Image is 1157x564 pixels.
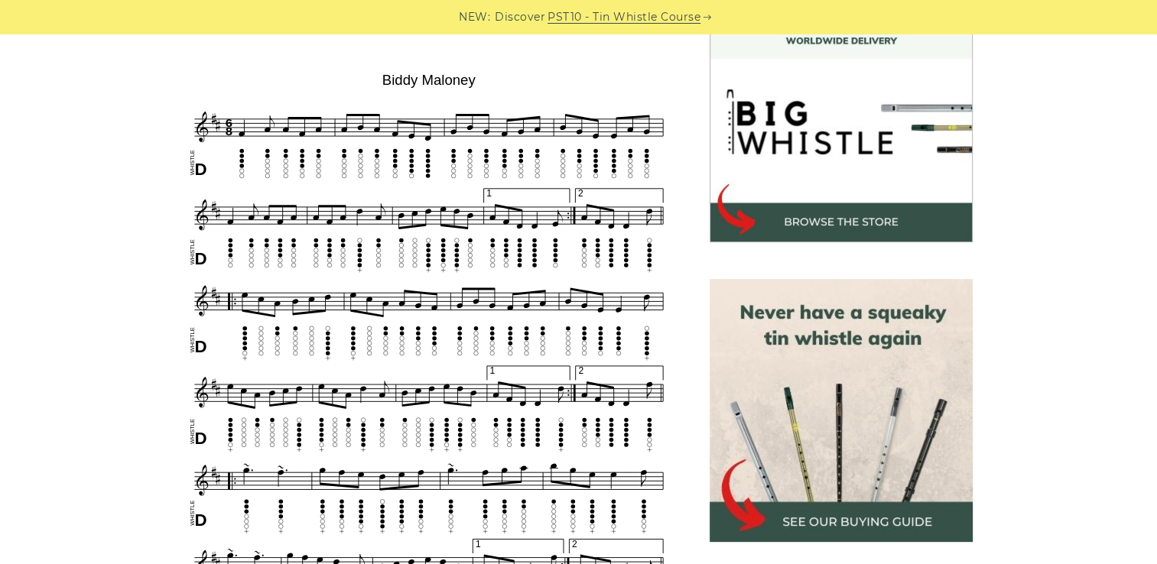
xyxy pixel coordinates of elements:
[548,8,700,26] a: PST10 - Tin Whistle Course
[459,8,490,26] span: NEW:
[710,279,973,542] img: tin whistle buying guide
[495,8,545,26] span: Discover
